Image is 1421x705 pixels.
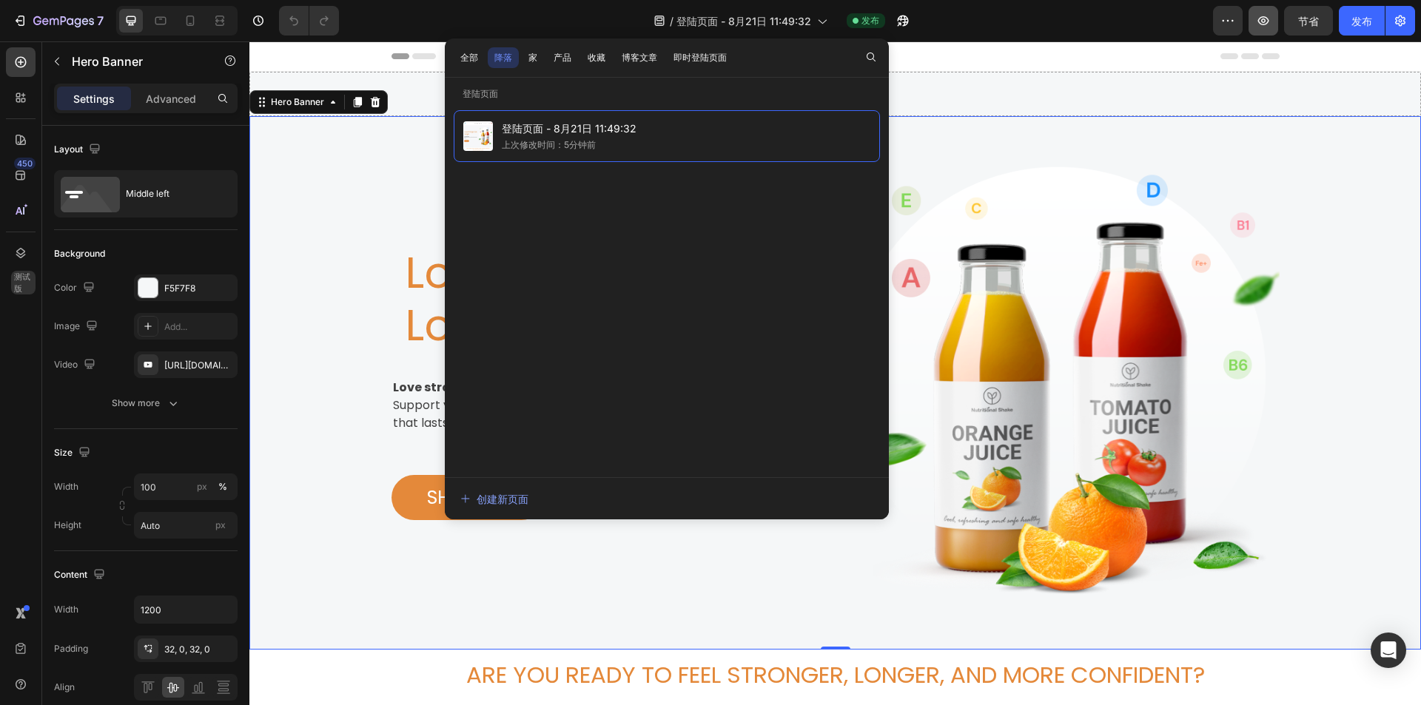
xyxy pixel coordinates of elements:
[54,603,78,616] div: Width
[164,643,234,656] div: 32, 0, 32, 0
[676,15,811,27] font: 登陆页面 - 8月21日 11:49:32
[134,512,238,539] input: px
[164,359,234,372] div: [URL][DOMAIN_NAME]
[54,642,88,655] div: Padding
[164,282,234,295] div: F5F7F8
[14,271,30,294] font: 测试版
[460,484,874,513] button: 创建新页面
[667,47,733,68] button: 即时登陆页面
[1351,15,1372,27] font: 发布
[502,139,596,150] font: 上次修改时间：5分钟前
[673,52,727,63] font: 即时登陆页面
[197,480,207,493] div: px
[54,390,238,416] button: Show more
[72,53,198,70] p: Hero Banner
[670,15,673,27] font: /
[54,317,101,337] div: Image
[522,47,544,68] button: 家
[454,47,485,68] button: 全部
[193,478,211,496] button: %
[6,6,110,36] button: 7
[477,493,528,505] font: 创建新页面
[164,320,234,334] div: Add...
[218,480,227,493] div: %
[528,52,537,63] font: 家
[54,443,93,463] div: Size
[126,177,216,211] div: Middle left
[73,91,115,107] p: Settings
[622,52,657,63] font: 博客文章
[494,52,512,63] font: 降落
[861,15,879,26] font: 发布
[1298,15,1319,27] font: 节省
[54,480,78,493] label: Width
[134,473,238,500] input: px%
[488,47,519,68] button: 降落
[588,52,605,63] font: 收藏
[112,396,181,411] div: Show more
[279,6,339,36] div: 撤消/重做
[17,158,33,169] font: 450
[502,122,636,135] font: 登陆页面 - 8月21日 11:49:32
[215,519,226,530] span: px
[178,442,259,470] p: SHOP ALL
[1371,633,1406,668] div: 打开 Intercom Messenger
[54,247,105,260] div: Background
[214,478,232,496] button: px
[615,47,664,68] button: 博客文章
[54,519,81,532] label: Height
[154,204,562,312] h2: Love Stronger Live Longer
[54,278,98,298] div: Color
[19,54,78,67] div: Hero Banner
[547,47,578,68] button: 产品
[54,140,104,160] div: Layout
[554,52,571,63] font: 产品
[249,41,1421,705] iframe: 设计区
[598,98,1030,584] img: Alt Image
[146,91,196,107] p: Advanced
[1284,6,1333,36] button: 节省
[463,88,498,99] font: 登陆页面
[1339,6,1385,36] button: 发布
[142,434,295,479] a: SHOP ALL
[581,47,612,68] button: 收藏
[556,47,634,58] div: Drop element here
[54,681,75,694] div: Align
[54,355,98,375] div: Video
[54,565,108,585] div: Content
[144,337,573,391] p: Support your energy, extend your moments, and embrace confidence that lasts.y.
[97,13,104,28] font: 7
[135,596,237,623] input: Auto
[144,337,368,354] strong: Love stronger, live [PERSON_NAME].
[460,52,478,63] font: 全部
